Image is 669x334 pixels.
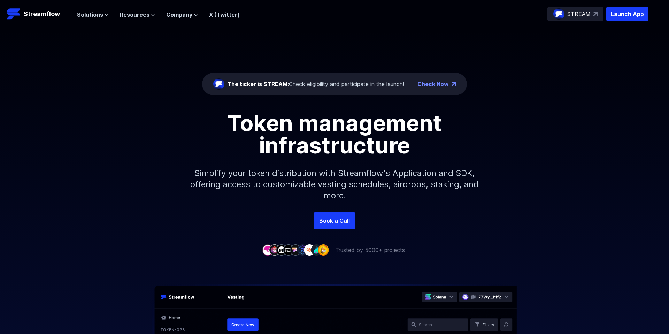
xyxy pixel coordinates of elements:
[269,244,280,255] img: company-2
[283,244,294,255] img: company-4
[304,244,315,255] img: company-7
[77,10,109,19] button: Solutions
[290,244,301,255] img: company-5
[24,9,60,19] p: Streamflow
[77,10,103,19] span: Solutions
[547,7,603,21] a: STREAM
[276,244,287,255] img: company-3
[335,246,405,254] p: Trusted by 5000+ projects
[7,7,70,21] a: Streamflow
[166,10,192,19] span: Company
[553,8,564,20] img: streamflow-logo-circle.png
[262,244,273,255] img: company-1
[297,244,308,255] img: company-6
[452,82,456,86] img: top-right-arrow.png
[593,12,598,16] img: top-right-arrow.svg
[311,244,322,255] img: company-8
[227,81,289,88] span: The ticker is STREAM:
[227,80,404,88] div: Check eligibility and participate in the launch!
[185,157,484,212] p: Simplify your token distribution with Streamflow's Application and SDK, offering access to custom...
[120,10,149,19] span: Resources
[7,7,21,21] img: Streamflow Logo
[606,7,648,21] button: Launch App
[166,10,198,19] button: Company
[318,244,329,255] img: company-9
[567,10,591,18] p: STREAM
[120,10,155,19] button: Resources
[417,80,449,88] a: Check Now
[209,11,240,18] a: X (Twitter)
[314,212,355,229] a: Book a Call
[178,112,491,157] h1: Token management infrastructure
[213,78,224,90] img: streamflow-logo-circle.png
